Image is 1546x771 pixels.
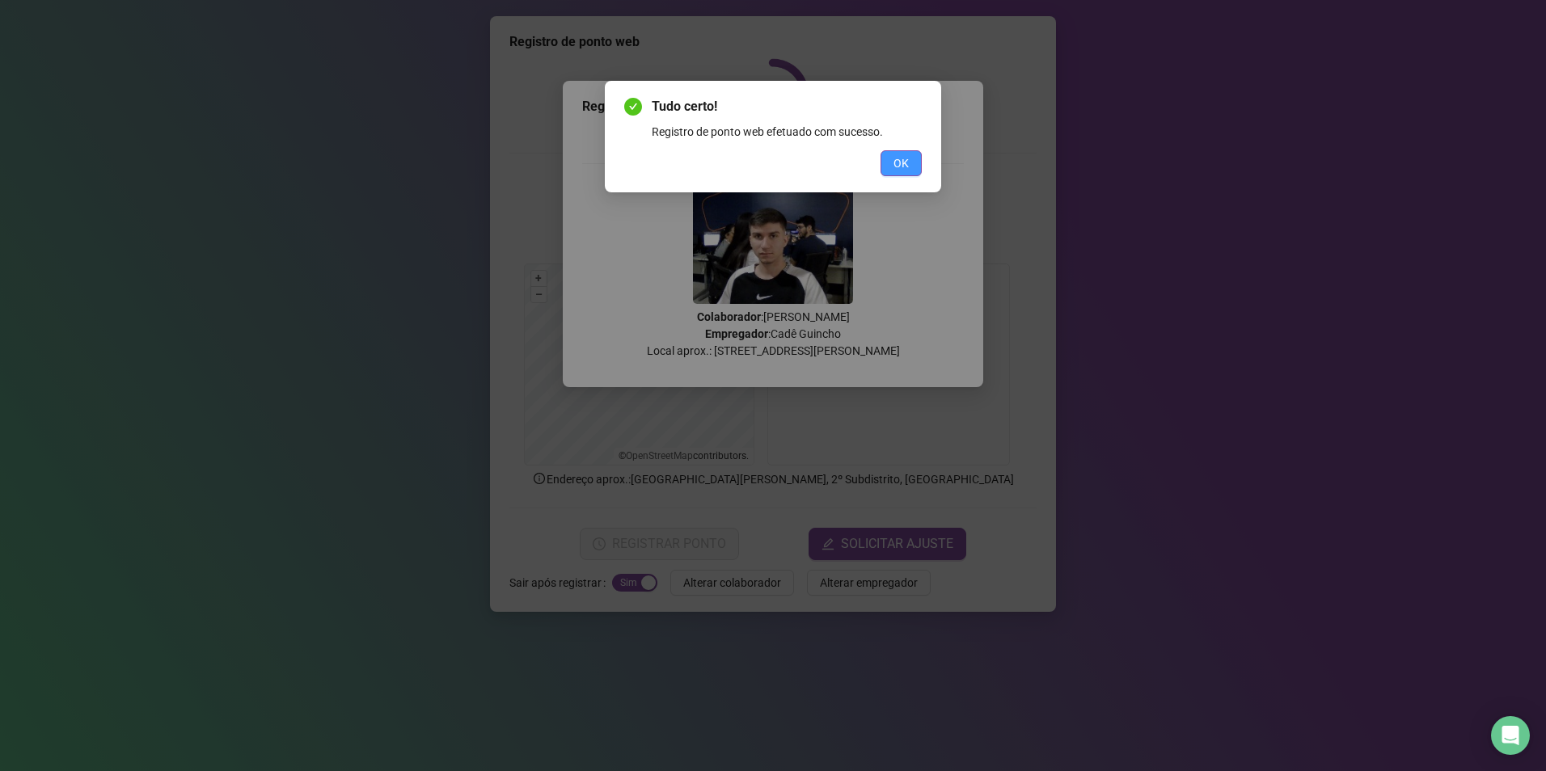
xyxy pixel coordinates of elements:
span: check-circle [624,98,642,116]
div: Open Intercom Messenger [1491,716,1530,755]
span: Tudo certo! [652,97,922,116]
span: OK [893,154,909,172]
div: Registro de ponto web efetuado com sucesso. [652,123,922,141]
button: OK [881,150,922,176]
